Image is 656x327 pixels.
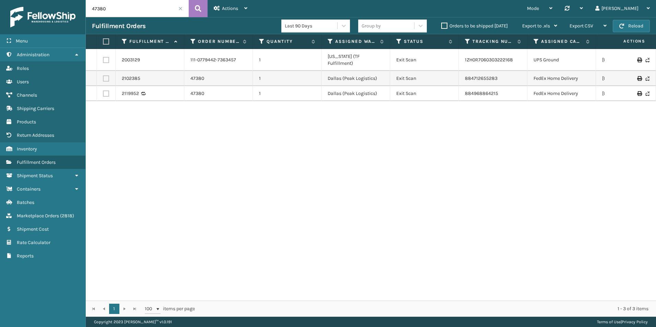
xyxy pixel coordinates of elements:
span: Administration [17,52,49,58]
a: 2119952 [122,90,139,97]
span: Export CSV [570,23,593,29]
i: Never Shipped [645,91,649,96]
span: Menu [16,38,28,44]
a: 884968864215 [465,90,498,96]
td: Exit Scan [390,71,459,86]
label: Tracking Number [472,38,514,45]
td: 1 [253,86,321,101]
span: Return Addresses [17,132,54,138]
span: Marketplace Orders [17,213,59,219]
td: Dallas (Peak Logistics) [321,71,390,86]
span: 100 [145,305,155,312]
a: 111-0779442-7363457 [190,57,236,63]
td: Exit Scan [390,86,459,101]
td: 1 [253,71,321,86]
label: Quantity [267,38,308,45]
span: Actions [222,5,238,11]
td: FedEx Home Delivery [527,86,596,101]
div: 1 - 3 of 3 items [204,305,648,312]
td: [US_STATE] (TF Fulfillment) [321,49,390,71]
a: 47380 [190,75,204,82]
i: Print Label [637,58,641,62]
img: logo [10,7,75,27]
div: Group by [362,22,381,29]
a: Terms of Use [597,319,621,324]
a: 2003129 [122,57,140,63]
span: Batches [17,199,34,205]
div: | [597,317,648,327]
i: Print Label [637,91,641,96]
span: Mode [527,5,539,11]
span: Products [17,119,36,125]
span: Channels [17,92,37,98]
p: Copyright 2023 [PERSON_NAME]™ v 1.0.191 [94,317,172,327]
span: Shipment Cost [17,226,49,232]
td: 1 [253,49,321,71]
label: Assigned Warehouse [335,38,377,45]
span: Actions [602,36,649,47]
label: Fulfillment Order Id [129,38,171,45]
td: UPS Ground [527,49,596,71]
a: 47380 [190,90,204,97]
span: ( 2818 ) [60,213,74,219]
i: Never Shipped [645,76,649,81]
span: Fulfillment Orders [17,159,56,165]
span: Shipping Carriers [17,106,54,111]
label: Assigned Carrier Service [541,38,583,45]
td: Dallas (Peak Logistics) [321,86,390,101]
td: Exit Scan [390,49,459,71]
a: 1ZH0R7060303222168 [465,57,513,63]
button: Reload [613,20,650,32]
a: 2102385 [122,75,140,82]
span: Roles [17,65,29,71]
a: 884712655283 [465,75,497,81]
label: Orders to be shipped [DATE] [441,23,508,29]
span: Reports [17,253,34,259]
span: Containers [17,186,40,192]
a: Privacy Policy [622,319,648,324]
h3: Fulfillment Orders [92,22,145,30]
div: Last 90 Days [285,22,338,29]
span: Export to .xls [522,23,550,29]
span: Inventory [17,146,37,152]
i: Print Label [637,76,641,81]
span: Users [17,79,29,85]
a: 1 [109,304,119,314]
td: FedEx Home Delivery [527,71,596,86]
label: Status [404,38,445,45]
label: Order Number [198,38,239,45]
span: Rate Calculator [17,240,50,245]
span: items per page [145,304,195,314]
span: Shipment Status [17,173,53,179]
i: Never Shipped [645,58,649,62]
